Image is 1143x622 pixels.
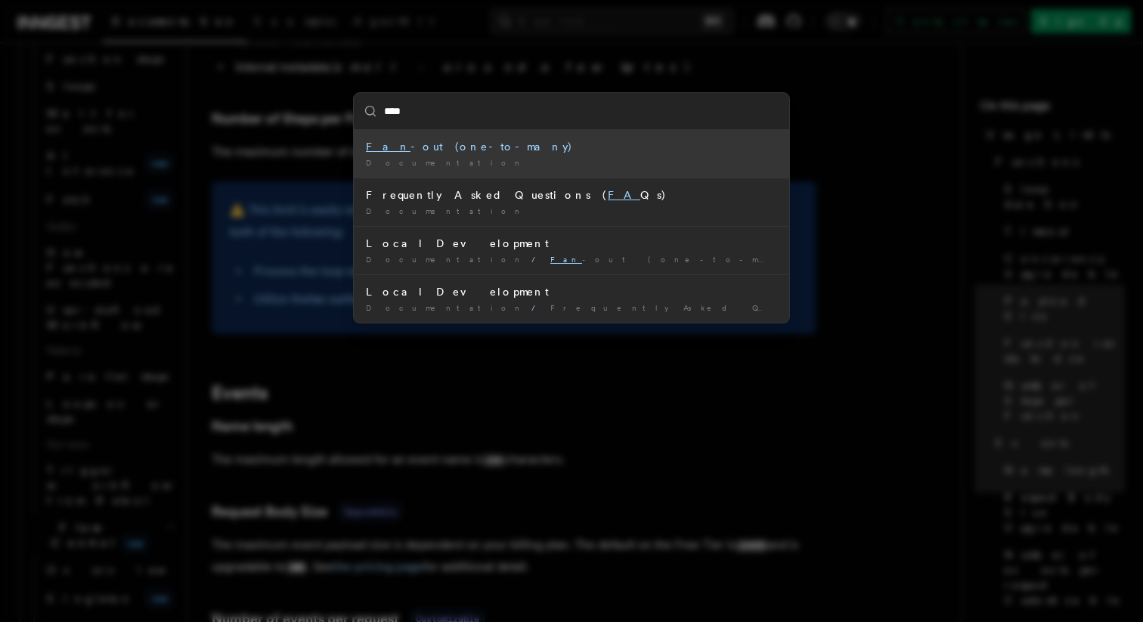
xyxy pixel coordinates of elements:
div: Local Development [366,236,777,251]
mark: Fan [366,141,410,153]
div: Frequently Asked Questions ( Qs) [366,187,777,203]
span: / [531,255,544,264]
span: Documentation [366,206,525,215]
span: Frequently Asked Questions ( Qs) [550,303,931,312]
span: -out (one-to-many) [550,255,795,264]
span: Documentation [366,255,525,264]
mark: Fan [550,255,582,264]
span: / [531,303,544,312]
mark: FA [608,189,640,201]
div: Local Development [366,284,777,299]
span: Documentation [366,303,525,312]
div: -out (one-to-many) [366,139,777,154]
span: Documentation [366,158,525,167]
